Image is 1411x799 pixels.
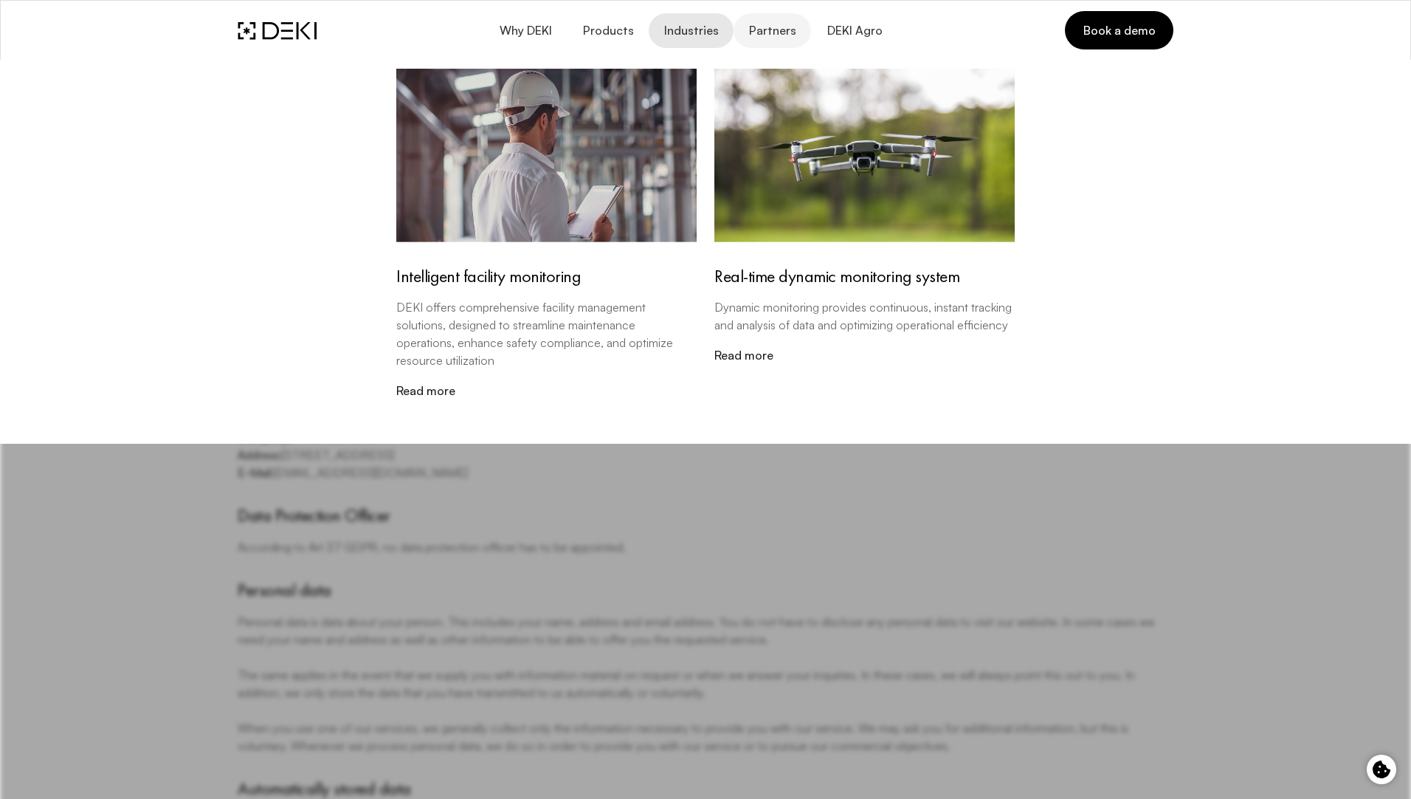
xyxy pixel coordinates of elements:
span: Industries [663,24,719,38]
h4: Real-time dynamic monitoring system [714,266,1015,287]
a: Read more [714,349,1015,363]
button: Why DEKI [484,13,567,48]
img: DEKI Logo [238,21,317,40]
button: Cookie control [1367,755,1396,784]
p: According to Art 37 GDPR, no data protection officer has to be appointed. [238,538,1173,556]
span: Partners [748,24,796,38]
p: Personal data is data about your person. This includes your name, address and email address. You ... [238,613,1173,648]
a: DEKI Agro [811,13,897,48]
p: Dynamic monitoring provides continuous, instant tracking and analysis of data and optimizing oper... [714,298,1015,334]
h4: Data Protection Officer [238,505,1173,527]
span: DEKI Agro [826,24,882,38]
span: Why DEKI [499,24,552,38]
a: Partners [734,13,811,48]
a: Real-time dynamic monitoring systemDynamic monitoring provides continuous, instant tracking and a... [714,69,1015,363]
img: industrial_automation.mAu5-VNH.jpg [396,69,697,242]
span: Products [582,24,633,38]
p: The same applies in the event that we supply you with information material on request or when we ... [238,666,1173,702]
a: Intelligent facility monitoringDEKI offers comprehensive facility management solutions, designed ... [396,69,697,399]
button: Industries [649,13,734,48]
button: Products [567,13,648,48]
h4: Personal data [238,580,1173,601]
p: DEKI offers comprehensive facility management solutions, designed to streamline maintenance opera... [396,298,697,369]
a: Book a demo [1065,11,1173,49]
h4: Intelligent facility monitoring [396,266,697,287]
img: drone_automation.BO5K6x7S.jpg [714,69,1015,242]
p: When you use one of our services, we generally collect only the information necessary to provide ... [238,719,1173,755]
a: Read more [396,384,697,398]
span: Book a demo [1083,22,1156,38]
